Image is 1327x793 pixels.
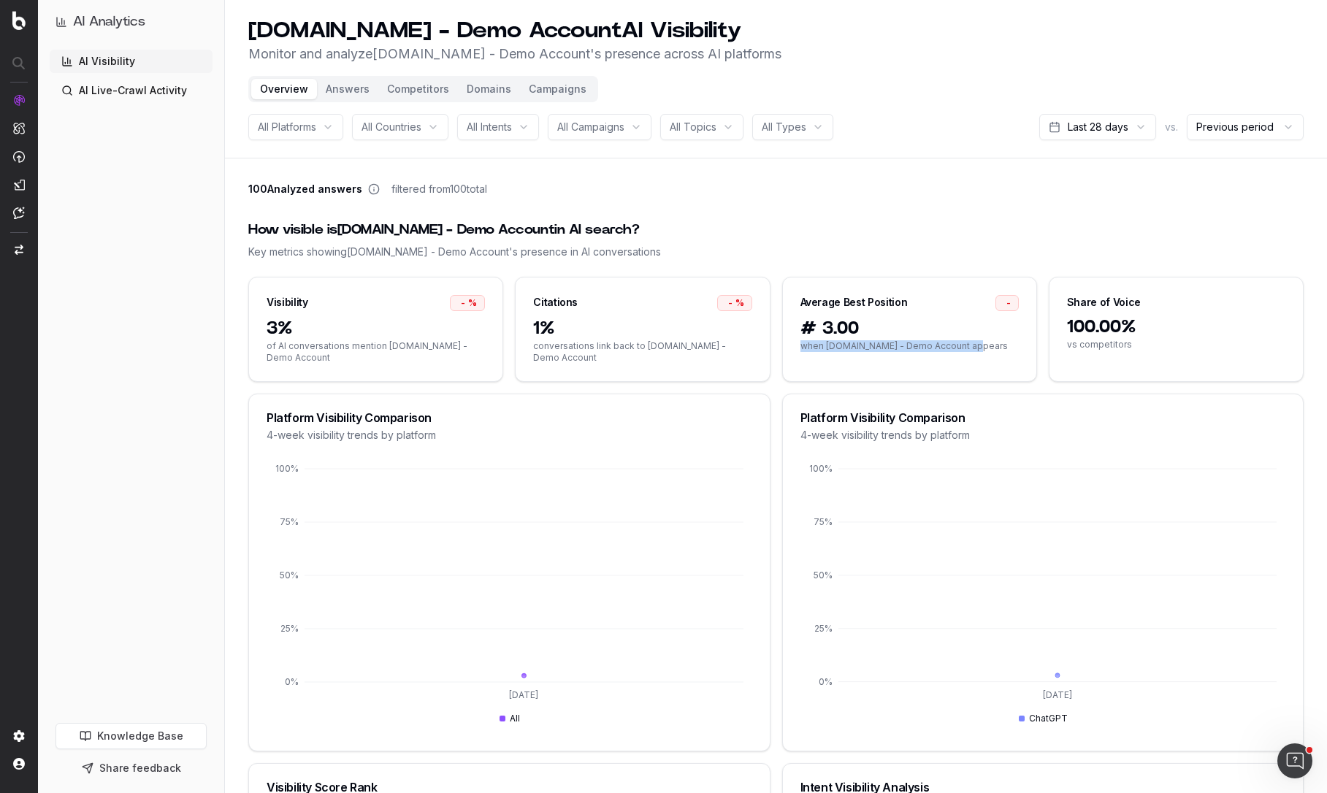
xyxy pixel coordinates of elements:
[533,295,578,310] div: Citations
[717,295,752,311] div: -
[800,340,1019,352] span: when [DOMAIN_NAME] - Demo Account appears
[533,340,752,364] span: conversations link back to [DOMAIN_NAME] - Demo Account
[12,11,26,30] img: Botify logo
[13,150,25,163] img: Activation
[378,79,458,99] button: Competitors
[557,120,624,134] span: All Campaigns
[500,713,520,724] div: All
[670,120,716,134] span: All Topics
[800,428,1286,443] div: 4-week visibility trends by platform
[808,463,832,474] tspan: 100%
[533,317,752,340] span: 1%
[251,79,317,99] button: Overview
[1043,689,1072,700] tspan: [DATE]
[520,79,595,99] button: Campaigns
[1019,713,1068,724] div: ChatGPT
[800,295,908,310] div: Average Best Position
[467,120,512,134] span: All Intents
[56,755,207,781] button: Share feedback
[248,220,1304,240] div: How visible is [DOMAIN_NAME] - Demo Account in AI search?
[267,340,485,364] span: of AI conversations mention [DOMAIN_NAME] - Demo Account
[13,730,25,742] img: Setting
[13,94,25,106] img: Analytics
[362,120,421,134] span: All Countries
[509,689,538,700] tspan: [DATE]
[317,79,378,99] button: Answers
[391,182,487,196] span: filtered from 100 total
[50,50,213,73] a: AI Visibility
[450,295,485,311] div: -
[800,317,1019,340] span: # 3.00
[15,245,23,255] img: Switch project
[814,623,832,634] tspan: 25%
[267,428,752,443] div: 4-week visibility trends by platform
[258,120,316,134] span: All Platforms
[1277,743,1312,778] iframe: Intercom live chat
[813,570,832,581] tspan: 50%
[1165,120,1178,134] span: vs.
[280,570,299,581] tspan: 50%
[248,18,781,44] h1: [DOMAIN_NAME] - Demo Account AI Visibility
[995,295,1019,311] div: -
[248,182,362,196] span: 100 Analyzed answers
[248,245,1304,259] div: Key metrics showing [DOMAIN_NAME] - Demo Account 's presence in AI conversations
[458,79,520,99] button: Domains
[1067,315,1285,339] span: 100.00%
[248,44,781,64] p: Monitor and analyze [DOMAIN_NAME] - Demo Account 's presence across AI platforms
[280,516,299,527] tspan: 75%
[50,79,213,102] a: AI Live-Crawl Activity
[267,781,752,793] div: Visibility Score Rank
[56,12,207,32] button: AI Analytics
[73,12,145,32] h1: AI Analytics
[56,723,207,749] a: Knowledge Base
[1067,339,1285,350] span: vs competitors
[800,781,1286,793] div: Intent Visibility Analysis
[285,676,299,687] tspan: 0%
[267,412,752,424] div: Platform Visibility Comparison
[267,317,485,340] span: 3%
[818,676,832,687] tspan: 0%
[735,297,744,309] span: %
[468,297,477,309] span: %
[13,207,25,219] img: Assist
[13,179,25,191] img: Studio
[275,463,299,474] tspan: 100%
[813,516,832,527] tspan: 75%
[267,295,308,310] div: Visibility
[1067,295,1141,310] div: Share of Voice
[800,412,1286,424] div: Platform Visibility Comparison
[13,758,25,770] img: My account
[13,122,25,134] img: Intelligence
[280,623,299,634] tspan: 25%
